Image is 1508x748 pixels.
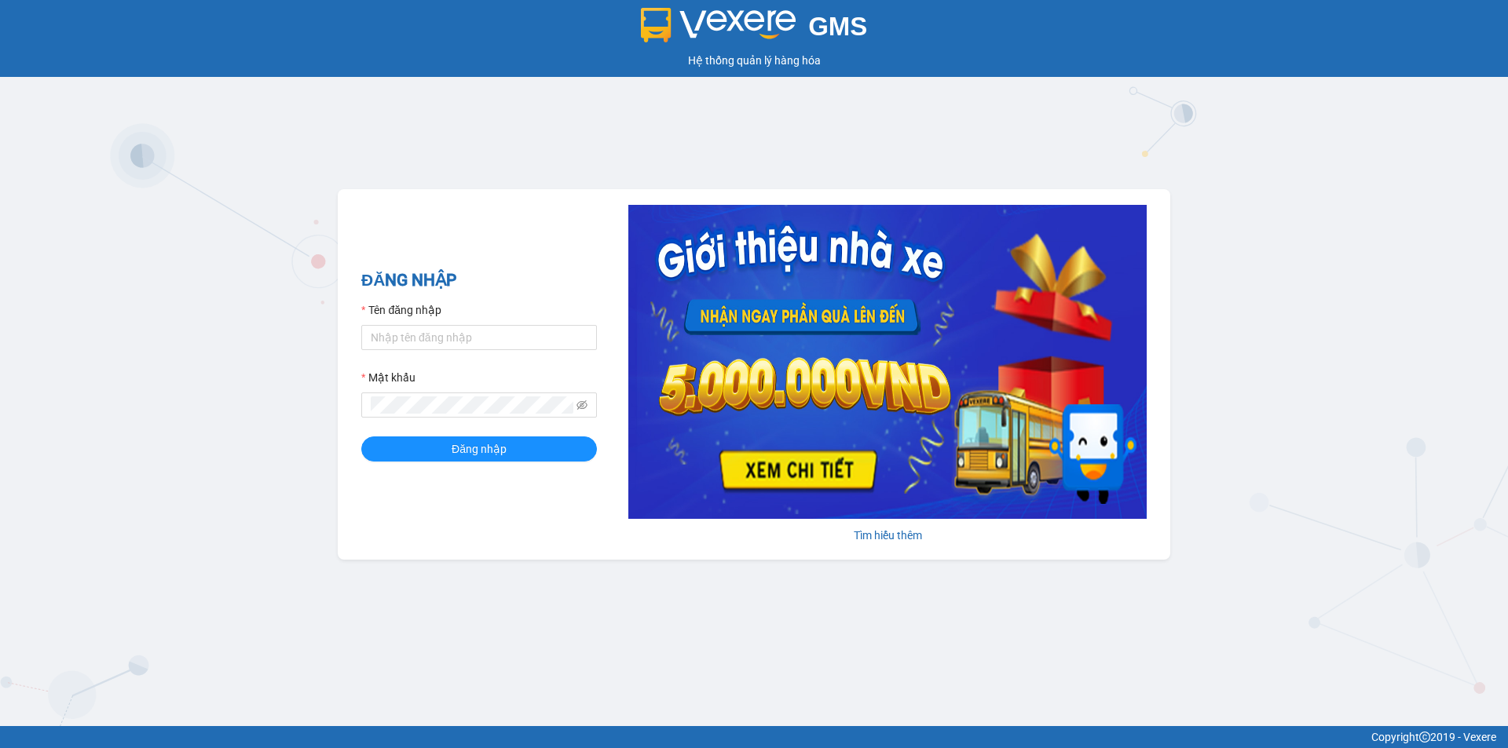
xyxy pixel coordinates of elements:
label: Tên đăng nhập [361,301,441,319]
span: eye-invisible [576,400,587,410]
input: Mật khẩu [371,396,573,414]
a: GMS [641,24,868,36]
input: Tên đăng nhập [361,325,597,350]
label: Mật khẩu [361,369,415,386]
h2: ĐĂNG NHẬP [361,268,597,294]
span: Đăng nhập [452,440,507,458]
div: Copyright 2019 - Vexere [12,728,1496,746]
span: copyright [1419,732,1430,743]
div: Tìm hiểu thêm [628,527,1147,544]
span: GMS [808,12,867,41]
button: Đăng nhập [361,436,597,462]
img: banner-0 [628,205,1147,519]
div: Hệ thống quản lý hàng hóa [4,52,1504,69]
img: logo 2 [641,8,796,42]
